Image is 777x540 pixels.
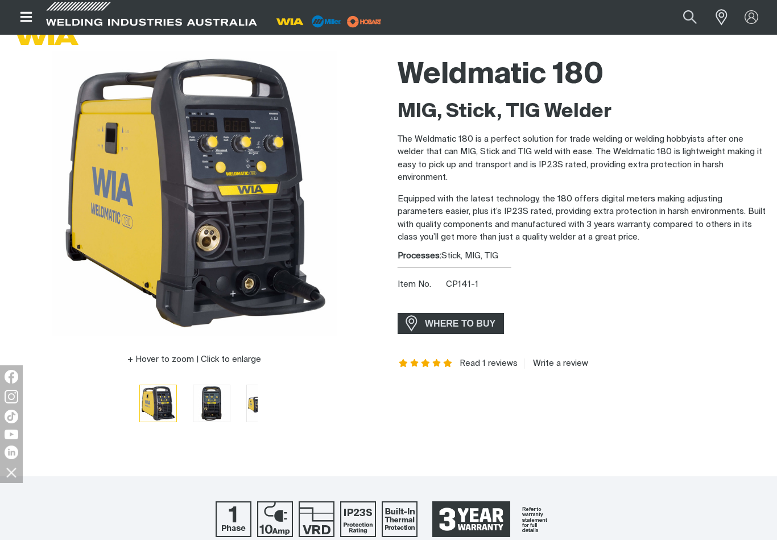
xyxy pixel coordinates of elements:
[460,358,518,369] a: Read 1 reviews
[52,51,337,336] img: Weldmatic 180
[246,385,284,422] button: Go to slide 3
[398,313,504,334] a: WHERE TO BUY
[216,501,251,537] img: Single Phase
[656,5,709,30] input: Product name or item number...
[418,314,503,332] span: WHERE TO BUY
[671,5,709,30] button: Search products
[257,501,293,537] img: 10 Amp Supply Plug
[398,250,768,263] div: Stick, MIG, TIG
[5,410,18,423] img: TikTok
[140,385,176,422] img: Weldmatic 180
[139,385,177,422] button: Go to slide 1
[5,446,18,459] img: LinkedIn
[398,193,768,244] p: Equipped with the latest technology, the 180 offers digital meters making adjusting parameters ea...
[446,280,478,288] span: CP141-1
[398,57,768,94] h1: Weldmatic 180
[398,133,768,184] p: The Weldmatic 180 is a perfect solution for trade welding or welding hobbyists after one welder t...
[398,100,768,125] h2: MIG, Stick, TIG Welder
[398,360,453,368] span: Rating: 5
[398,252,441,260] strong: Processes:
[2,463,21,482] img: hide socials
[5,430,18,439] img: YouTube
[524,358,588,369] a: Write a review
[340,501,376,537] img: IP23S Protection Rating
[299,501,334,537] img: Voltage Reduction Device
[344,17,385,26] a: miller
[5,370,18,384] img: Facebook
[5,390,18,403] img: Instagram
[193,385,230,422] img: Weldmatic 180
[398,278,444,291] span: Item No.
[193,385,230,422] button: Go to slide 2
[121,353,268,366] button: Hover to zoom | Click to enlarge
[382,501,418,537] img: Built In Thermal Protection
[344,13,385,30] img: miller
[247,385,283,422] img: Weldmatic 180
